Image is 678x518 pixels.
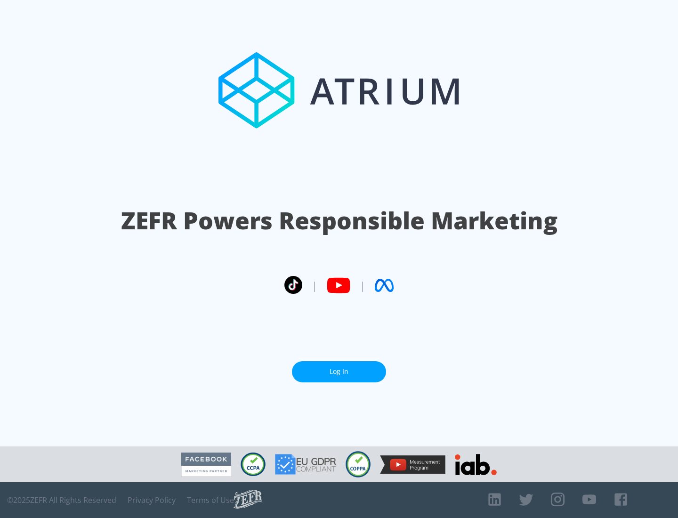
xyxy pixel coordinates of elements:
img: GDPR Compliant [275,454,336,475]
span: | [312,278,317,292]
span: © 2025 ZEFR All Rights Reserved [7,495,116,505]
img: IAB [455,454,497,475]
span: | [360,278,365,292]
a: Log In [292,361,386,382]
a: Privacy Policy [128,495,176,505]
a: Terms of Use [187,495,234,505]
img: COPPA Compliant [346,451,371,478]
img: YouTube Measurement Program [380,455,445,474]
img: Facebook Marketing Partner [181,453,231,477]
img: CCPA Compliant [241,453,266,476]
h1: ZEFR Powers Responsible Marketing [121,204,557,237]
